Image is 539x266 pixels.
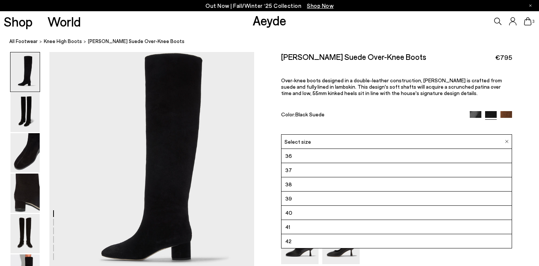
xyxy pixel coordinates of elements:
div: Color: [281,111,462,120]
span: 39 [285,194,292,203]
span: [PERSON_NAME] Suede Over-Knee Boots [88,37,185,45]
span: 41 [285,222,290,232]
span: 3 [532,19,535,24]
span: 42 [285,236,292,246]
nav: breadcrumb [9,31,539,52]
span: Navigate to /collections/new-in [307,2,334,9]
span: €795 [495,53,512,62]
span: 36 [285,151,292,160]
span: knee high boots [44,38,82,44]
img: Willa Suede Over-Knee Boots - Image 1 [10,52,40,92]
a: All Footwear [9,37,38,45]
span: 37 [285,165,292,175]
img: Willa Suede Over-Knee Boots - Image 2 [10,93,40,132]
span: 38 [285,180,292,189]
p: Out Now | Fall/Winter ‘25 Collection [205,1,334,10]
h2: [PERSON_NAME] Suede Over-Knee Boots [281,52,426,61]
a: Shop [4,15,33,28]
span: Select size [284,138,311,146]
img: Willa Suede Over-Knee Boots - Image 4 [10,174,40,213]
img: Willa Suede Over-Knee Boots - Image 5 [10,214,40,253]
a: knee high boots [44,37,82,45]
span: 40 [285,208,292,217]
span: Over-knee boots designed in a double-leather construction, [PERSON_NAME] is crafted from suede an... [281,77,502,96]
a: World [48,15,81,28]
img: Willa Suede Over-Knee Boots - Image 3 [10,133,40,172]
a: 3 [524,17,532,25]
a: Aeyde [253,12,286,28]
span: Black Suede [295,111,325,117]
